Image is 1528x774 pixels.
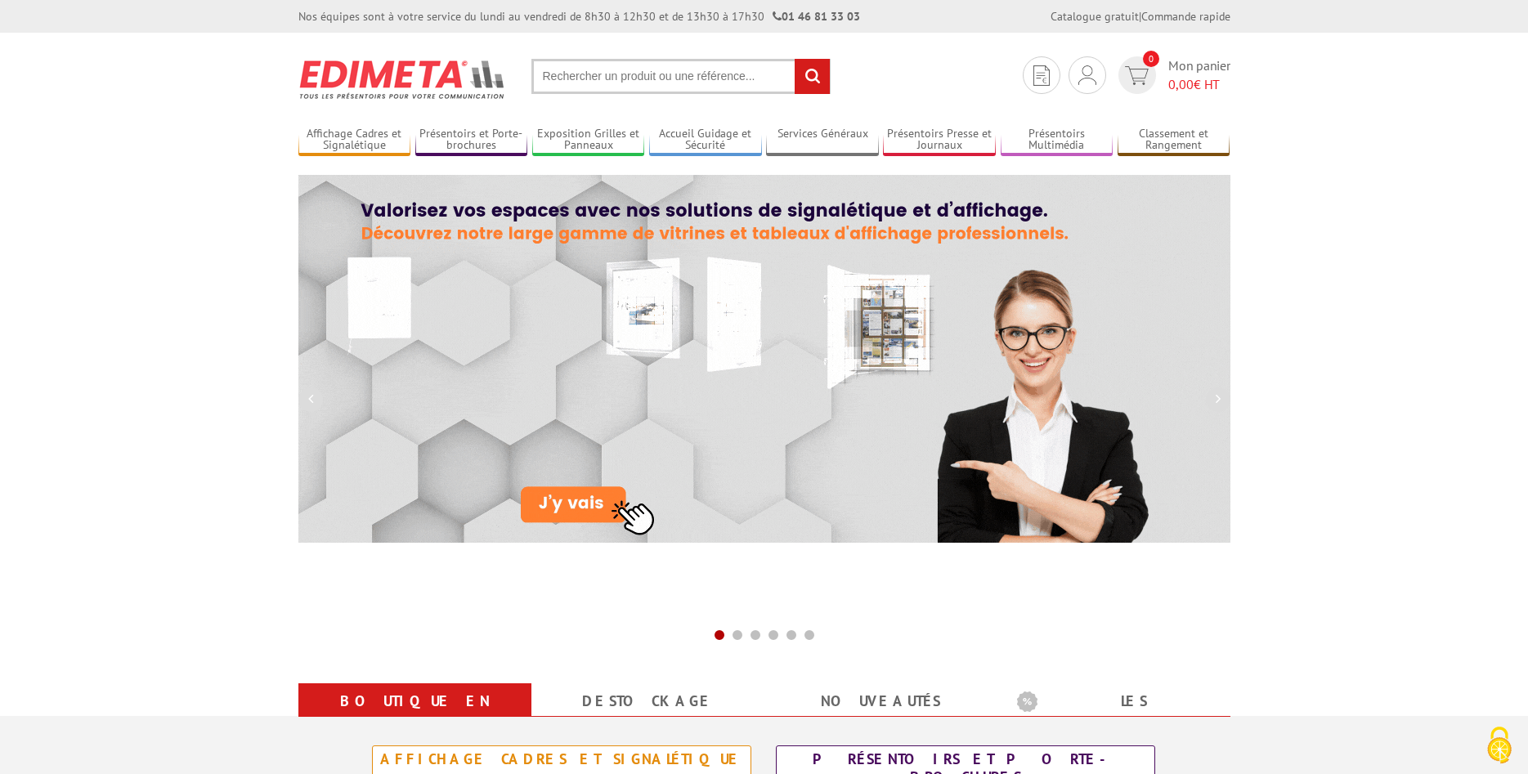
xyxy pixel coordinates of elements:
img: devis rapide [1078,65,1096,85]
a: devis rapide 0 Mon panier 0,00€ HT [1114,56,1230,94]
button: Cookies (fenêtre modale) [1471,718,1528,774]
a: nouveautés [784,687,978,716]
div: Nos équipes sont à votre service du lundi au vendredi de 8h30 à 12h30 et de 13h30 à 17h30 [298,8,860,25]
img: Présentoir, panneau, stand - Edimeta - PLV, affichage, mobilier bureau, entreprise [298,49,507,110]
input: Rechercher un produit ou une référence... [531,59,831,94]
a: Les promotions [1017,687,1211,745]
a: Présentoirs et Porte-brochures [415,127,528,154]
img: Cookies (fenêtre modale) [1479,725,1520,766]
span: Mon panier [1168,56,1230,94]
div: | [1051,8,1230,25]
a: Présentoirs Presse et Journaux [883,127,996,154]
strong: 01 46 81 33 03 [773,9,860,24]
a: Exposition Grilles et Panneaux [532,127,645,154]
img: devis rapide [1033,65,1050,86]
img: devis rapide [1125,66,1149,85]
div: Affichage Cadres et Signalétique [377,750,746,768]
a: Destockage [551,687,745,716]
a: Accueil Guidage et Sécurité [649,127,762,154]
span: € HT [1168,75,1230,94]
span: 0 [1143,51,1159,67]
a: Classement et Rangement [1118,127,1230,154]
a: Services Généraux [766,127,879,154]
a: Présentoirs Multimédia [1001,127,1114,154]
input: rechercher [795,59,830,94]
a: Affichage Cadres et Signalétique [298,127,411,154]
b: Les promotions [1017,687,1221,719]
a: Commande rapide [1141,9,1230,24]
a: Boutique en ligne [318,687,512,745]
a: Catalogue gratuit [1051,9,1139,24]
span: 0,00 [1168,76,1194,92]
